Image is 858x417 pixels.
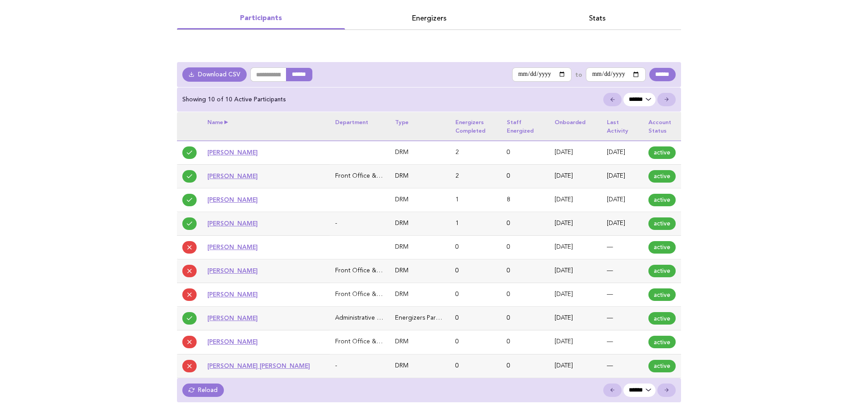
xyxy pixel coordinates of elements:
[335,339,420,345] span: Front Office & Guest Services
[648,336,676,348] span: active
[648,265,676,277] span: active
[501,283,549,307] td: 0
[395,339,408,345] span: DRM
[335,173,420,179] span: Front Office & Guest Services
[601,112,643,141] th: Last activity
[501,330,549,354] td: 0
[601,307,643,330] td: —
[648,312,676,325] span: active
[207,220,258,227] a: [PERSON_NAME]
[207,362,310,369] a: [PERSON_NAME] [PERSON_NAME]
[549,354,601,378] td: [DATE]
[549,330,601,354] td: [DATE]
[450,164,501,188] td: 2
[501,259,549,283] td: 0
[501,212,549,236] td: 0
[648,146,676,159] span: active
[648,360,676,372] span: active
[450,188,501,212] td: 1
[450,259,501,283] td: 0
[501,164,549,188] td: 0
[395,150,408,155] span: DRM
[395,221,408,226] span: DRM
[450,330,501,354] td: 0
[207,267,258,274] a: [PERSON_NAME]
[501,307,549,330] td: 0
[335,292,420,297] span: Front Office & Guest Services
[601,330,643,354] td: —
[395,173,408,179] span: DRM
[330,112,390,141] th: Department
[202,112,330,141] th: Name
[395,197,408,203] span: DRM
[450,307,501,330] td: 0
[549,236,601,259] td: [DATE]
[450,112,501,141] th: Energizers completed
[648,194,676,206] span: active
[450,354,501,378] td: 0
[648,288,676,301] span: active
[450,236,501,259] td: 0
[207,196,258,203] a: [PERSON_NAME]
[335,268,420,274] span: Front Office & Guest Services
[395,315,457,321] span: Energizers Participant
[182,96,286,104] p: Showing 10 of 10 Active Participants
[549,164,601,188] td: [DATE]
[601,188,643,212] td: [DATE]
[601,141,643,164] td: [DATE]
[575,71,582,79] label: to
[648,217,676,230] span: active
[601,259,643,283] td: —
[501,141,549,164] td: 0
[643,112,681,141] th: Account status
[601,164,643,188] td: [DATE]
[549,212,601,236] td: [DATE]
[549,188,601,212] td: [DATE]
[450,212,501,236] td: 1
[207,338,258,345] a: [PERSON_NAME]
[601,212,643,236] td: [DATE]
[501,112,549,141] th: Staff energized
[395,268,408,274] span: DRM
[601,283,643,307] td: —
[395,244,408,250] span: DRM
[450,283,501,307] td: 0
[549,307,601,330] td: [DATE]
[501,236,549,259] td: 0
[601,236,643,259] td: —
[335,363,337,369] span: -
[450,141,501,164] td: 2
[501,354,549,378] td: 0
[601,354,643,378] td: —
[549,259,601,283] td: [DATE]
[182,384,224,397] a: Reload
[549,112,601,141] th: Onboarded
[501,188,549,212] td: 8
[177,12,345,25] a: Participants
[390,112,450,141] th: Type
[207,243,258,250] a: [PERSON_NAME]
[182,67,247,82] a: Download CSV
[648,241,676,254] span: active
[648,170,676,183] span: active
[345,12,513,25] a: Energizers
[335,221,337,226] span: -
[335,315,501,321] span: Administrative & General (Executive Office, HR, IT, Finance)
[207,172,258,179] a: [PERSON_NAME]
[395,292,408,297] span: DRM
[513,12,681,25] a: Stats
[549,283,601,307] td: [DATE]
[207,314,258,321] a: [PERSON_NAME]
[395,363,408,369] span: DRM
[549,141,601,164] td: [DATE]
[207,291,258,298] a: [PERSON_NAME]
[207,149,258,156] a: [PERSON_NAME]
